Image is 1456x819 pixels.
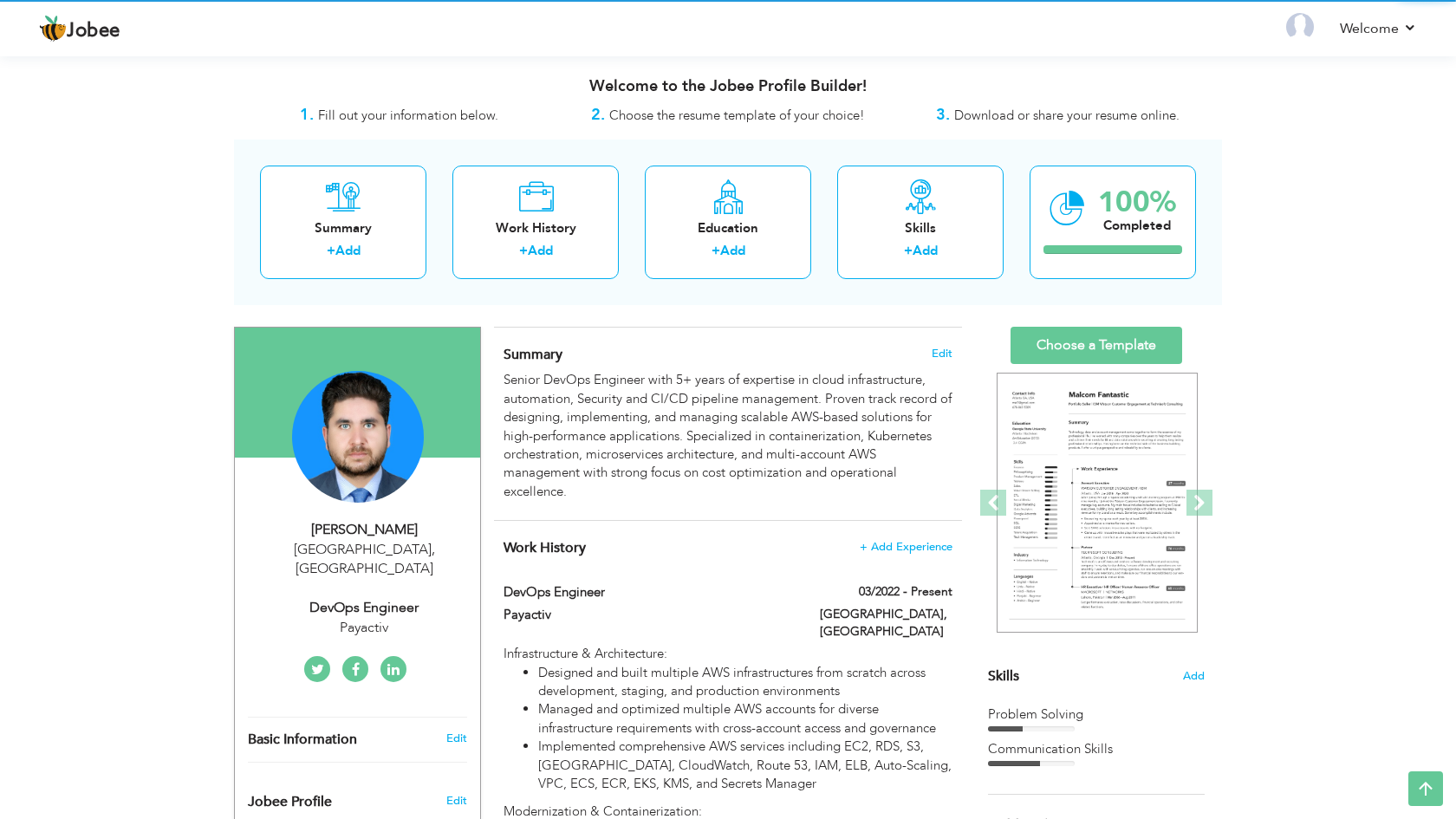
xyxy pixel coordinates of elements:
[988,666,1019,686] span: Skills
[466,219,605,237] div: Work History
[860,541,952,553] span: + Add Experience
[528,242,553,259] a: Add
[446,731,467,746] a: Edit
[504,539,952,556] h4: This helps to show the companies you have worked for.
[988,705,1205,724] div: Problem Solving
[248,618,480,638] div: Payactiv
[519,242,528,260] label: +
[248,540,480,580] div: [GEOGRAPHIC_DATA] [GEOGRAPHIC_DATA]
[538,738,952,793] li: Implemented comprehensive AWS services including EC2, RDS, S3, [GEOGRAPHIC_DATA], CloudWatch, Rou...
[67,22,120,41] span: Jobee
[248,732,357,748] span: Basic Information
[318,107,498,124] span: Fill out your information below.
[292,371,424,503] img: Syed Najmuddin
[504,583,795,601] label: DevOps Engineer
[327,242,335,260] label: +
[936,104,950,126] strong: 3.
[954,107,1180,124] span: Download or share your resume online.
[988,740,1205,758] div: Communication Skills
[234,78,1222,95] h3: Welcome to the Jobee Profile Builder!
[504,345,562,364] span: Summary
[932,348,952,360] span: Edit
[591,104,605,126] strong: 2.
[720,242,745,259] a: Add
[913,242,938,259] a: Add
[335,242,361,259] a: Add
[300,104,314,126] strong: 1.
[504,346,952,363] h4: Adding a summary is a quick and easy way to highlight your experience and interests.
[504,538,586,557] span: Work History
[659,219,797,237] div: Education
[1286,13,1314,41] img: Profile Img
[1098,217,1176,235] div: Completed
[248,795,332,810] span: Jobee Profile
[39,15,120,42] a: Jobee
[235,776,480,819] div: Enhance your career by creating a custom URL for your Jobee public profile.
[1098,188,1176,217] div: 100%
[432,540,435,559] span: ,
[504,606,795,624] label: Payactiv
[274,219,413,237] div: Summary
[820,606,952,640] label: [GEOGRAPHIC_DATA], [GEOGRAPHIC_DATA]
[538,664,952,701] li: Designed and built multiple AWS infrastructures from scratch across development, staging, and pro...
[1183,668,1205,685] span: Add
[248,520,480,540] div: [PERSON_NAME]
[1340,18,1417,39] a: Welcome
[904,242,913,260] label: +
[248,598,480,618] div: DevOps Engineer
[446,793,467,809] span: Edit
[851,219,990,237] div: Skills
[504,371,952,501] div: Senior DevOps Engineer with 5+ years of expertise in cloud infrastructure, automation, Security a...
[712,242,720,260] label: +
[538,700,952,738] li: Managed and optimized multiple AWS accounts for diverse infrastructure requirements with cross-ac...
[609,107,865,124] span: Choose the resume template of your choice!
[1011,327,1182,364] a: Choose a Template
[39,15,67,42] img: jobee.io
[859,583,952,601] label: 03/2022 - Present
